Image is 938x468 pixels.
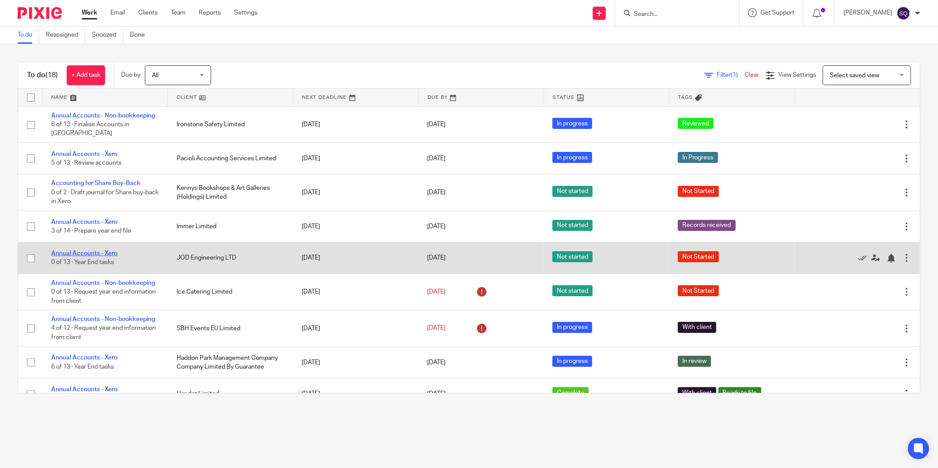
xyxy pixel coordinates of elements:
span: [DATE] [427,155,446,162]
td: Ice Catering Limited [168,274,293,310]
span: View Settings [778,72,816,78]
span: [DATE] [427,223,446,230]
a: Done [130,26,151,44]
span: (1) [731,72,738,78]
span: 4 of 12 · Request year end information from client [51,325,156,341]
span: Not Started [678,251,719,262]
td: [DATE] [293,274,419,310]
span: 0 of 2 · Draft journal for Share buy-back in Xero [51,189,159,205]
span: Not Started [678,285,719,296]
td: Kennys Bookshops & Art Galleries (Holdings) Limited [168,174,293,211]
a: Annual Accounts - Xero [51,386,117,393]
span: 6 of 13 · Year End tasks [51,364,114,370]
a: Annual Accounts - Non-bookkeeping [51,113,155,119]
span: In progress [552,322,592,333]
a: Reassigned [46,26,85,44]
a: Snoozed [92,26,123,44]
td: [DATE] [293,211,419,242]
td: Immer Limited [168,211,293,242]
h1: To do [27,71,58,80]
span: 6 of 13 · Finalise Accounts in [GEOGRAPHIC_DATA] [51,121,129,137]
span: In Progress [678,152,718,163]
span: [DATE] [427,121,446,128]
img: Pixie [18,7,62,19]
img: svg%3E [896,6,911,20]
span: 0 of 13 · Request year end information from client [51,289,156,304]
span: Select saved view [830,72,879,79]
span: [DATE] [427,391,446,397]
td: [DATE] [293,106,419,143]
span: (18) [45,72,58,79]
span: In progress [552,152,592,163]
a: Work [82,8,97,17]
p: Due by [121,71,140,79]
a: Annual Accounts - Xero [51,250,117,257]
td: SBH Events EU Limited [168,310,293,347]
a: Annual Accounts - Non-bookkeeping [51,316,155,322]
span: Reviewed [678,118,714,129]
a: Clients [138,8,158,17]
a: Annual Accounts - Xero [51,151,117,157]
span: Not started [552,285,593,296]
span: In progress [552,118,592,129]
td: [DATE] [293,143,419,174]
a: Annual Accounts - Xero [51,355,117,361]
a: Accounting for Share Buy-Back [51,180,140,186]
span: Not started [552,220,593,231]
a: Settings [234,8,257,17]
span: Records received [678,220,736,231]
span: Not started [552,251,593,262]
span: Filter [717,72,745,78]
a: Team [171,8,185,17]
span: [DATE] [427,189,446,196]
td: JOD Engineering LTD [168,242,293,274]
a: Annual Accounts - Non-bookkeeping [51,280,155,286]
span: Complete [552,387,589,398]
span: [DATE] [427,255,446,261]
span: All [152,72,159,79]
span: Not started [552,186,593,197]
a: Reports [199,8,221,17]
a: Email [110,8,125,17]
span: Get Support [760,10,794,16]
a: Annual Accounts - Xero [51,219,117,225]
span: [DATE] [427,359,446,366]
span: Tags [678,95,693,100]
span: In review [678,356,711,367]
td: Ironstone Safety Limited [168,106,293,143]
td: Haddon Park Management Company Company Limited By Guarantee [168,347,293,378]
span: 0 of 13 · Year End tasks [51,260,114,266]
span: In progress [552,356,592,367]
td: Handaz Limited [168,378,293,410]
span: With client [678,322,716,333]
span: [DATE] [427,289,446,295]
p: [PERSON_NAME] [843,8,892,17]
td: [DATE] [293,242,419,274]
a: Clear [745,72,759,78]
td: [DATE] [293,347,419,378]
span: Not Started [678,186,719,197]
a: Mark as done [858,253,871,262]
td: [DATE] [293,310,419,347]
span: With client [678,387,716,398]
a: + Add task [67,65,105,85]
td: [DATE] [293,174,419,211]
td: Pacioli Accounting Services Limited [168,143,293,174]
span: 5 of 13 · Review accounts [51,160,121,166]
input: Search [633,11,712,19]
td: [DATE] [293,378,419,410]
span: 3 of 14 · Prepare year end file [51,228,131,234]
span: Ready to file [719,387,761,398]
span: [DATE] [427,325,446,332]
a: To do [18,26,39,44]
